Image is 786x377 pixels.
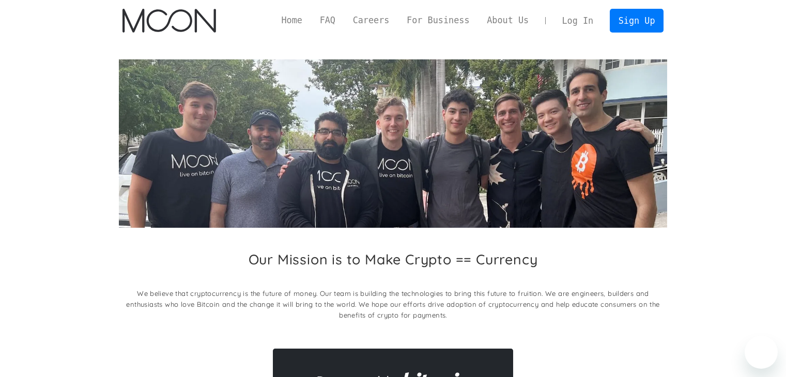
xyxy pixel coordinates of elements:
[344,14,398,27] a: Careers
[311,14,344,27] a: FAQ
[249,251,538,268] h2: Our Mission is to Make Crypto == Currency
[478,14,537,27] a: About Us
[745,336,778,369] iframe: Button to launch messaging window
[119,288,667,321] p: We believe that cryptocurrency is the future of money. Our team is building the technologies to b...
[398,14,478,27] a: For Business
[122,9,216,33] a: home
[122,9,216,33] img: Moon Logo
[610,9,664,32] a: Sign Up
[553,9,602,32] a: Log In
[273,14,311,27] a: Home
